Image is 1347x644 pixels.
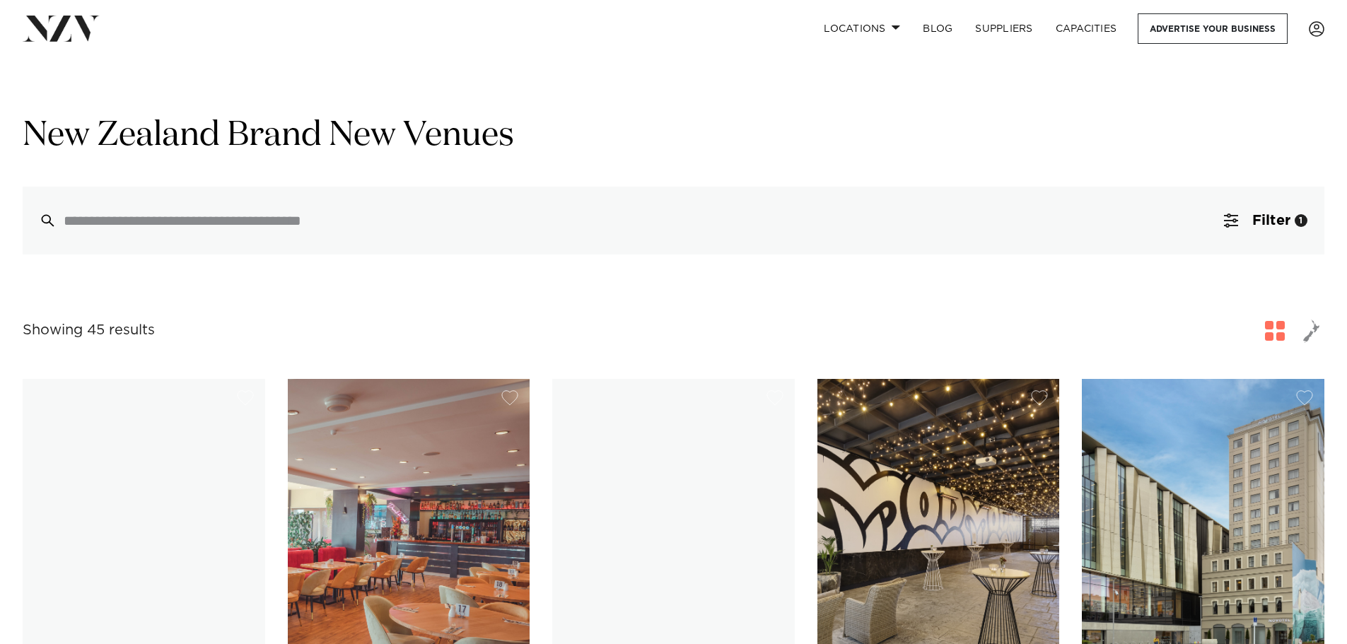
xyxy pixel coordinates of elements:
a: Locations [812,13,911,44]
h1: New Zealand Brand New Venues [23,114,1324,158]
a: Capacities [1044,13,1129,44]
a: SUPPLIERS [964,13,1044,44]
div: 1 [1295,214,1307,227]
a: Advertise your business [1138,13,1288,44]
button: Filter1 [1207,187,1324,254]
span: Filter [1252,213,1290,228]
a: BLOG [911,13,964,44]
div: Showing 45 results [23,320,155,341]
img: nzv-logo.png [23,16,100,41]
